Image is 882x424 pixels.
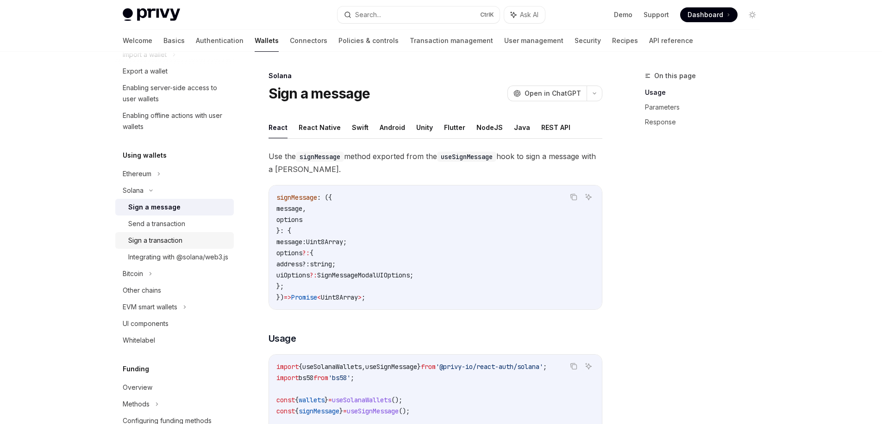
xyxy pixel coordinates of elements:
span: : [306,260,310,268]
span: signMessage [299,407,339,415]
a: Integrating with @solana/web3.js [115,249,234,265]
a: Welcome [123,30,152,52]
div: Sign a message [128,202,181,213]
span: Dashboard [688,10,723,19]
div: Ethereum [123,168,151,179]
span: Ask AI [520,10,538,19]
button: Flutter [444,117,465,138]
span: bs58 [299,374,313,382]
a: User management [504,30,563,52]
span: Uint8Array [321,293,358,301]
div: Whitelabel [123,335,155,346]
span: (); [391,396,402,404]
button: NodeJS [476,117,503,138]
span: { [299,363,302,371]
button: Swift [352,117,369,138]
button: Unity [416,117,433,138]
div: Enabling server-side access to user wallets [123,82,228,104]
span: { [295,396,299,404]
button: Java [514,117,530,138]
span: }: { [276,227,291,235]
a: Demo [614,10,632,19]
button: React Native [299,117,341,138]
span: } [339,407,343,415]
span: Usage [269,332,296,345]
div: Overview [123,382,152,393]
span: : ({ [317,193,332,202]
span: , [302,204,306,213]
a: Usage [645,85,767,100]
span: Ctrl K [480,11,494,18]
span: useSignMessage [365,363,417,371]
span: ; [332,260,336,268]
span: = [343,407,347,415]
div: Export a wallet [123,66,168,77]
span: options [276,215,302,224]
span: < [317,293,321,301]
a: Policies & controls [338,30,399,52]
span: }; [276,282,284,290]
a: Parameters [645,100,767,115]
span: address? [276,260,306,268]
span: ; [350,374,354,382]
button: Copy the contents from the code block [568,191,580,203]
a: Overview [115,379,234,396]
button: Ask AI [582,191,594,203]
a: Transaction management [410,30,493,52]
a: Whitelabel [115,332,234,349]
h5: Funding [123,363,149,375]
span: } [325,396,328,404]
a: Dashboard [680,7,738,22]
span: const [276,407,295,415]
div: Other chains [123,285,161,296]
span: message [276,204,302,213]
span: string [310,260,332,268]
button: Open in ChatGPT [507,86,587,101]
button: Search...CtrlK [338,6,500,23]
span: ?: [310,271,317,279]
img: light logo [123,8,180,21]
div: Solana [123,185,144,196]
a: Wallets [255,30,279,52]
a: Enabling server-side access to user wallets [115,80,234,107]
a: API reference [649,30,693,52]
button: Android [380,117,405,138]
code: signMessage [296,152,344,162]
a: Sign a message [115,199,234,215]
span: useSolanaWallets [332,396,391,404]
span: Open in ChatGPT [525,89,581,98]
div: Bitcoin [123,268,143,279]
span: = [328,396,332,404]
span: ; [410,271,413,279]
span: Uint8Array [306,238,343,246]
span: Use the method exported from the hook to sign a message with a [PERSON_NAME]. [269,150,602,176]
span: useSolanaWallets [302,363,362,371]
div: Sign a transaction [128,235,182,246]
span: } [417,363,421,371]
span: const [276,396,295,404]
a: Security [575,30,601,52]
span: > [358,293,362,301]
span: ; [343,238,347,246]
span: , [362,363,365,371]
a: Recipes [612,30,638,52]
a: Sign a transaction [115,232,234,249]
a: Export a wallet [115,63,234,80]
span: ; [543,363,547,371]
div: Solana [269,71,602,80]
h5: Using wallets [123,150,167,161]
span: message: [276,238,306,246]
a: Enabling offline actions with user wallets [115,107,234,135]
span: 'bs58' [328,374,350,382]
span: { [310,249,313,257]
a: Authentication [196,30,244,52]
button: Toggle dark mode [745,7,760,22]
span: ?: [302,249,310,257]
a: UI components [115,315,234,332]
a: Response [645,115,767,129]
span: '@privy-io/react-auth/solana' [436,363,543,371]
div: Integrating with @solana/web3.js [128,252,228,263]
a: Support [644,10,669,19]
span: signMessage [276,193,317,202]
button: Ask AI [504,6,545,23]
